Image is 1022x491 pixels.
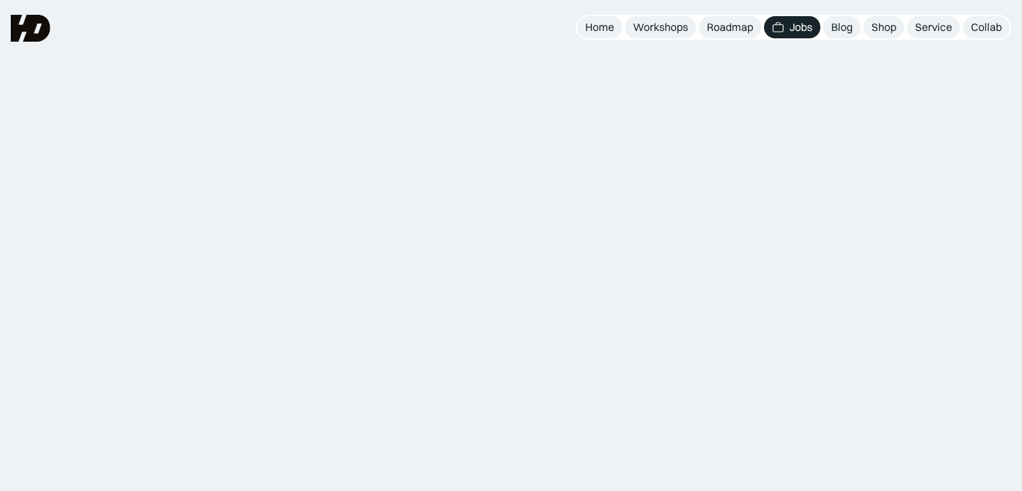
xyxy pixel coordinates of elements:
a: Home [577,16,622,38]
a: Jobs [764,16,820,38]
div: Service [915,20,952,34]
a: Shop [863,16,904,38]
div: Jobs [790,20,812,34]
div: Home [585,20,614,34]
a: Blog [823,16,861,38]
a: Workshops [625,16,696,38]
a: Service [907,16,960,38]
a: Collab [963,16,1010,38]
div: Workshops [633,20,688,34]
a: Roadmap [699,16,761,38]
div: Shop [871,20,896,34]
div: Blog [831,20,853,34]
div: Collab [971,20,1002,34]
div: Roadmap [707,20,753,34]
